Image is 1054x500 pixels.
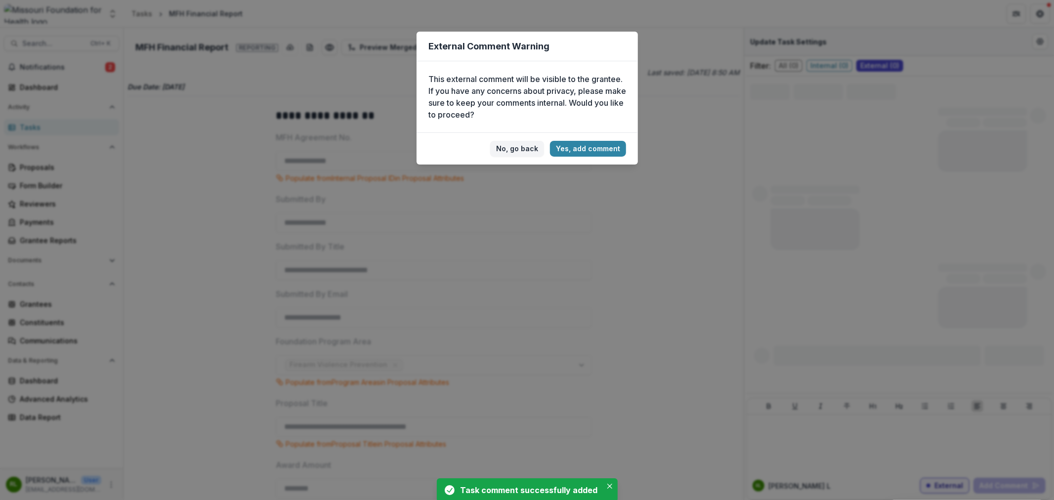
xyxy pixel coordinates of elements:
[490,141,544,157] button: No, go back
[604,480,616,492] button: Close
[461,484,598,496] div: Task comment successfully added
[417,32,638,61] header: External Comment Warning
[549,141,626,157] button: Yes, add comment
[428,73,626,121] p: This external comment will be visible to the grantee. If you have any concerns about privacy, ple...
